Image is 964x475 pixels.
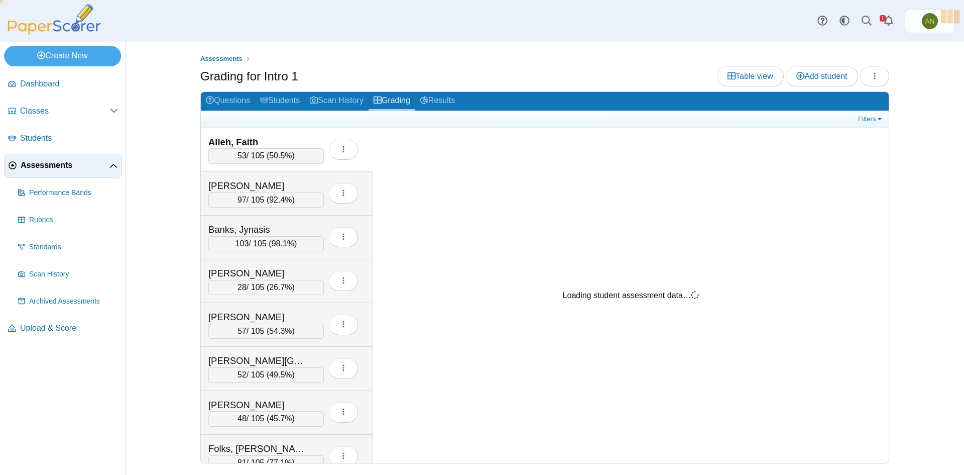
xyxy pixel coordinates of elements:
span: 98.1% [272,239,294,248]
span: 49.5% [269,370,292,379]
span: 97 [237,196,247,204]
a: Alerts [878,10,900,32]
a: Abby Nance [905,9,955,33]
span: Upload & Score [20,323,118,334]
span: 57 [237,327,247,335]
a: Results [415,92,460,111]
span: Rubrics [29,215,118,225]
div: / 105 ( ) [208,455,324,470]
a: Filters [856,114,886,124]
a: PaperScorer [4,28,104,36]
a: Archived Assessments [14,290,122,314]
a: Dashboard [4,72,122,97]
a: Standards [14,235,122,259]
span: Standards [29,242,118,252]
a: Create New [4,46,121,66]
span: Abby Nance [922,13,938,29]
div: Loading student assessment data… [563,290,699,301]
span: Classes [20,106,110,117]
div: / 105 ( ) [208,411,324,426]
span: Scan History [29,269,118,279]
a: Students [255,92,305,111]
div: Folks, [PERSON_NAME] [208,442,309,455]
span: Abby Nance [925,18,934,25]
a: Performance Bands [14,181,122,205]
span: 81 [237,458,247,467]
span: Assessments [21,160,109,171]
div: [PERSON_NAME] [208,267,309,280]
span: 54.3% [269,327,292,335]
div: / 105 ( ) [208,148,324,163]
a: Assessments [198,53,245,65]
a: Assessments [4,154,122,178]
span: Add student [796,72,847,80]
span: 48 [237,414,247,423]
div: [PERSON_NAME] [208,399,309,412]
span: 26.7% [269,283,292,292]
span: Students [20,133,118,144]
a: Classes [4,100,122,124]
div: [PERSON_NAME] [208,179,309,193]
a: Questions [201,92,255,111]
span: 103 [235,239,249,248]
a: Students [4,127,122,151]
div: / 105 ( ) [208,236,324,251]
div: [PERSON_NAME][GEOGRAPHIC_DATA] [208,354,309,367]
div: / 105 ( ) [208,367,324,383]
div: / 105 ( ) [208,324,324,339]
a: Upload & Score [4,317,122,341]
span: 77.1% [269,458,292,467]
div: / 105 ( ) [208,280,324,295]
span: 45.7% [269,414,292,423]
span: Assessments [200,55,243,62]
span: 28 [237,283,247,292]
div: [PERSON_NAME] [208,311,309,324]
span: 52 [237,370,247,379]
img: PaperScorer [4,4,104,35]
h1: Grading for Intro 1 [200,68,298,85]
span: Dashboard [20,78,118,89]
span: 50.5% [269,151,292,160]
a: Rubrics [14,208,122,232]
div: Alleh, Faith [208,136,309,149]
span: 92.4% [269,196,292,204]
span: 53 [237,151,247,160]
div: Banks, Jynasis [208,223,309,236]
a: Scan History [305,92,369,111]
div: / 105 ( ) [208,193,324,208]
span: Performance Bands [29,188,118,198]
span: Archived Assessments [29,297,118,307]
a: Scan History [14,262,122,287]
a: Add student [786,66,858,86]
a: Grading [369,92,415,111]
a: Table view [717,66,784,86]
span: Table view [728,72,773,80]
